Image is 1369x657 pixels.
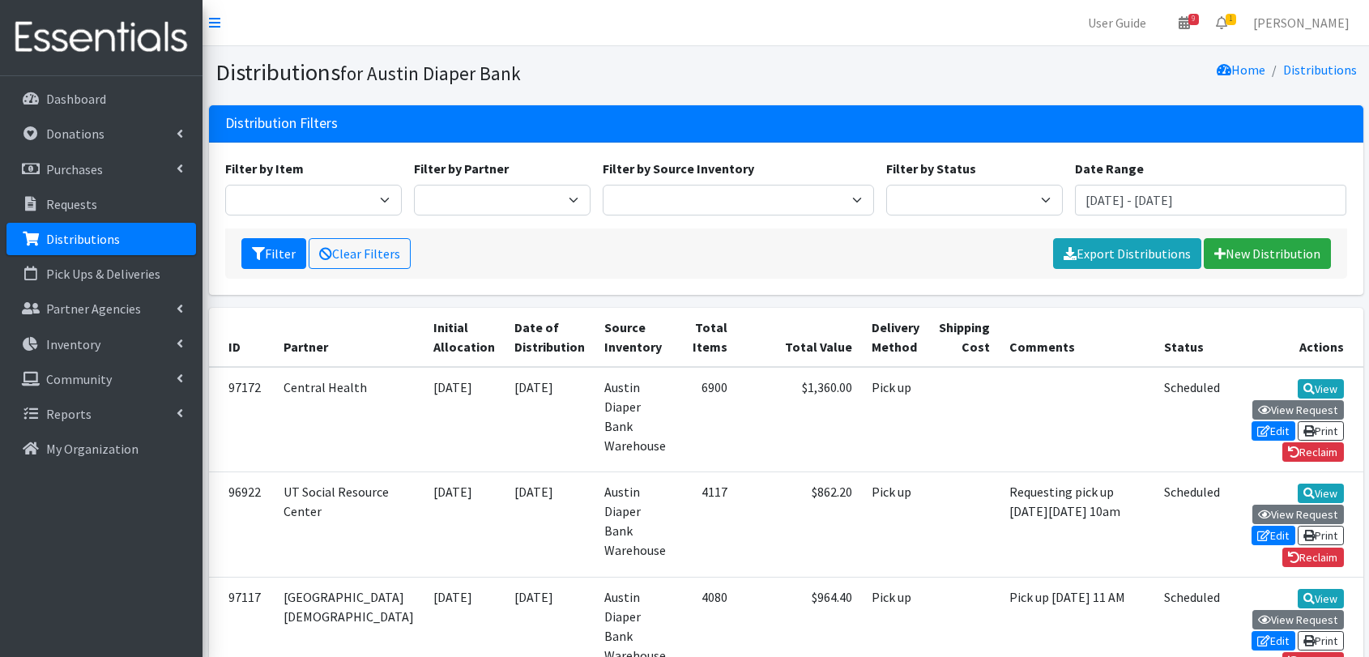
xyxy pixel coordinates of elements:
td: [DATE] [424,367,505,472]
p: Partner Agencies [46,301,141,317]
img: HumanEssentials [6,11,196,65]
th: Comments [1000,308,1154,367]
p: Donations [46,126,104,142]
a: Home [1217,62,1265,78]
a: New Distribution [1204,238,1331,269]
a: View Request [1252,505,1344,524]
th: Partner [274,308,424,367]
td: 96922 [209,472,274,577]
th: Source Inventory [595,308,676,367]
p: Distributions [46,231,120,247]
th: Date of Distribution [505,308,595,367]
th: Initial Allocation [424,308,505,367]
a: Print [1298,526,1344,545]
input: January 1, 2011 - December 31, 2011 [1075,185,1346,215]
td: UT Social Resource Center [274,472,424,577]
p: My Organization [46,441,139,457]
td: [DATE] [505,472,595,577]
th: Actions [1230,308,1363,367]
a: Community [6,363,196,395]
a: Export Distributions [1053,238,1201,269]
td: $862.20 [737,472,862,577]
a: Donations [6,117,196,150]
small: for Austin Diaper Bank [340,62,521,85]
p: Pick Ups & Deliveries [46,266,160,282]
td: 6900 [676,367,737,472]
td: Requesting pick up [DATE][DATE] 10am [1000,472,1154,577]
th: Delivery Method [862,308,929,367]
a: Dashboard [6,83,196,115]
p: Dashboard [46,91,106,107]
td: Scheduled [1154,472,1230,577]
a: Reclaim [1282,442,1344,462]
td: Austin Diaper Bank Warehouse [595,472,676,577]
td: 97172 [209,367,274,472]
a: 1 [1203,6,1240,39]
a: User Guide [1075,6,1159,39]
td: Central Health [274,367,424,472]
a: View Request [1252,400,1344,420]
td: 4117 [676,472,737,577]
a: Purchases [6,153,196,186]
span: 9 [1188,14,1199,25]
td: Pick up [862,472,929,577]
a: Print [1298,631,1344,651]
label: Filter by Item [225,159,304,178]
a: Edit [1252,631,1295,651]
p: Inventory [46,336,100,352]
td: Scheduled [1154,367,1230,472]
th: Total Value [737,308,862,367]
a: View Request [1252,610,1344,629]
a: Inventory [6,328,196,360]
span: 1 [1226,14,1236,25]
a: Edit [1252,421,1295,441]
h1: Distributions [215,58,780,87]
a: Print [1298,421,1344,441]
td: $1,360.00 [737,367,862,472]
th: Total Items [676,308,737,367]
a: View [1298,589,1344,608]
th: Shipping Cost [929,308,1000,367]
th: Status [1154,308,1230,367]
label: Filter by Partner [414,159,509,178]
h3: Distribution Filters [225,115,338,132]
td: [DATE] [505,367,595,472]
button: Filter [241,238,306,269]
label: Date Range [1075,159,1144,178]
a: My Organization [6,433,196,465]
a: View [1298,484,1344,503]
a: Reclaim [1282,548,1344,567]
p: Reports [46,406,92,422]
label: Filter by Source Inventory [603,159,754,178]
p: Purchases [46,161,103,177]
p: Community [46,371,112,387]
a: Partner Agencies [6,292,196,325]
td: Austin Diaper Bank Warehouse [595,367,676,472]
p: Requests [46,196,97,212]
a: View [1298,379,1344,399]
a: 9 [1166,6,1203,39]
label: Filter by Status [886,159,976,178]
a: Clear Filters [309,238,411,269]
a: Pick Ups & Deliveries [6,258,196,290]
a: Edit [1252,526,1295,545]
a: Requests [6,188,196,220]
a: [PERSON_NAME] [1240,6,1363,39]
td: [DATE] [424,472,505,577]
td: Pick up [862,367,929,472]
a: Reports [6,398,196,430]
a: Distributions [1283,62,1357,78]
th: ID [209,308,274,367]
a: Distributions [6,223,196,255]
